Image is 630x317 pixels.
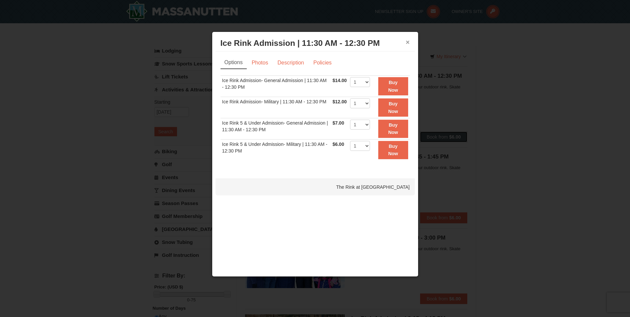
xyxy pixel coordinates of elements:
td: Ice Rink Admission- Military | 11:30 AM - 12:30 PM [221,97,331,118]
button: Buy Now [378,77,408,95]
button: Buy Now [378,141,408,159]
span: $14.00 [332,78,347,83]
button: Buy Now [378,98,408,117]
td: Ice Rink 5 & Under Admission- General Admission | 11:30 AM - 12:30 PM [221,118,331,140]
span: $7.00 [332,120,344,126]
strong: Buy Now [388,101,398,114]
td: Ice Rink Admission- General Admission | 11:30 AM - 12:30 PM [221,76,331,97]
strong: Buy Now [388,80,398,92]
a: Photos [247,56,273,69]
div: The Rink at [GEOGRAPHIC_DATA] [216,179,415,195]
a: Policies [309,56,336,69]
td: Ice Rink 5 & Under Admission- Military | 11:30 AM - 12:30 PM [221,139,331,160]
span: $6.00 [332,142,344,147]
button: × [406,39,410,46]
strong: Buy Now [388,122,398,135]
a: Description [273,56,308,69]
span: $12.00 [332,99,347,104]
a: Options [221,56,247,69]
button: Buy Now [378,120,408,138]
strong: Buy Now [388,144,398,156]
h3: Ice Rink Admission | 11:30 AM - 12:30 PM [221,38,410,48]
